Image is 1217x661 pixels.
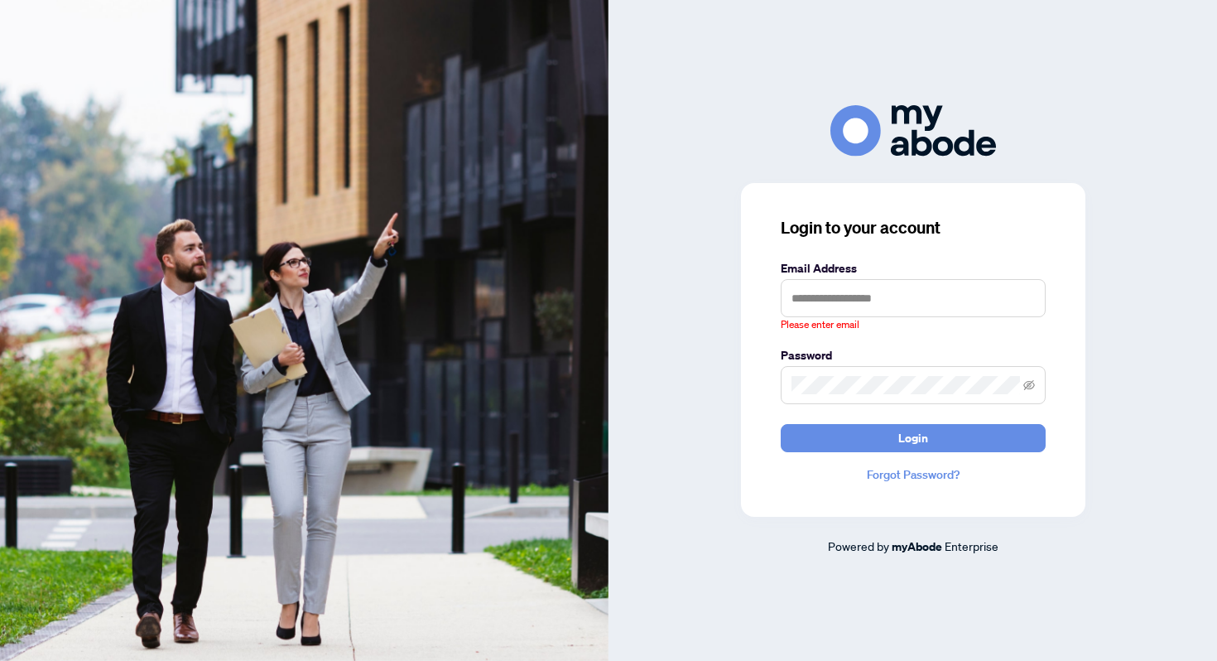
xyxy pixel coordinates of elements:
[830,105,996,156] img: ma-logo
[781,466,1046,484] a: Forgot Password?
[1023,379,1035,391] span: eye-invisible
[781,259,1046,277] label: Email Address
[945,538,998,553] span: Enterprise
[781,317,859,333] span: Please enter email
[892,538,942,556] a: myAbode
[781,346,1046,364] label: Password
[781,216,1046,239] h3: Login to your account
[781,424,1046,452] button: Login
[828,538,889,553] span: Powered by
[898,425,928,451] span: Login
